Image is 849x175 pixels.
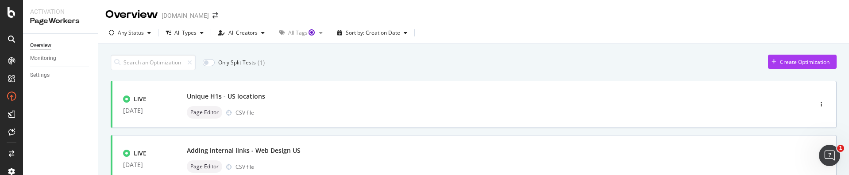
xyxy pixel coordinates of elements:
div: Unique H1s - US locations [187,92,265,101]
div: All Tags [288,30,316,36]
div: neutral label [187,106,222,119]
a: Overview [30,41,92,50]
a: Monitoring [30,54,92,63]
div: CSV file [235,109,254,116]
button: All Types [162,26,207,40]
button: All Creators [215,26,268,40]
button: Any Status [105,26,154,40]
input: Search an Optimization [111,55,196,70]
div: arrow-right-arrow-left [212,12,218,19]
div: Create Optimization [780,58,830,66]
div: Settings [30,71,50,80]
div: LIVE [134,149,147,158]
div: [DOMAIN_NAME] [162,11,209,20]
span: Page Editor [190,110,219,115]
div: Adding internal links - Web Design US [187,146,301,155]
span: Page Editor [190,164,219,169]
button: Create Optimization [768,55,837,69]
span: 1 [837,145,844,152]
button: All TagsTooltip anchor [276,26,326,40]
div: Any Status [118,30,144,36]
div: Sort by: Creation Date [346,30,400,36]
div: Overview [105,7,158,22]
div: All Types [174,30,197,36]
div: [DATE] [123,107,165,114]
iframe: Intercom live chat [819,145,840,166]
a: Settings [30,71,92,80]
div: Activation [30,7,91,16]
div: Only Split Tests [218,59,256,66]
div: Monitoring [30,54,56,63]
div: Tooltip anchor [308,28,316,36]
div: ( 1 ) [258,58,265,67]
div: CSV file [235,163,254,171]
div: Overview [30,41,51,50]
div: All Creators [228,30,258,36]
div: LIVE [134,95,147,103]
button: Sort by: Creation Date [334,26,411,40]
div: [DATE] [123,161,165,168]
div: PageWorkers [30,16,91,26]
div: neutral label [187,160,222,173]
